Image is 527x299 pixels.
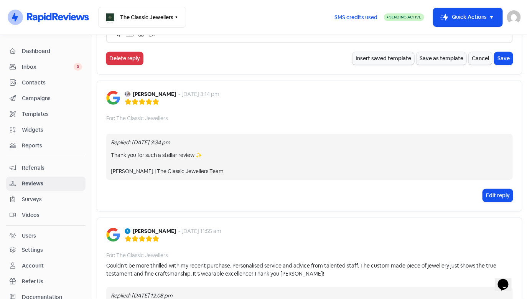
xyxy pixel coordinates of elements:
[22,180,82,188] span: Reviews
[384,13,424,22] a: Sending Active
[22,126,82,134] span: Widgets
[22,278,82,286] span: Refer Us
[178,90,219,98] div: - [DATE] 3:14 pm
[507,10,521,24] img: User
[334,13,377,21] span: SMS credits used
[495,268,519,291] iframe: chat widget
[6,60,86,74] a: Inbox 0
[111,292,173,299] i: Replied: [DATE] 12:08 pm
[178,227,221,235] div: - [DATE] 11:55 am
[6,123,86,137] a: Widgets
[352,52,414,65] button: Insert saved template
[125,91,130,97] img: Avatar
[22,246,43,254] div: Settings
[6,192,86,206] a: Surveys
[106,228,120,242] img: Image
[494,52,513,65] button: Save
[106,52,143,65] button: Delete reply
[106,114,168,122] div: For: The Classic Jewellers
[417,52,466,65] button: Save as template
[6,177,86,191] a: Reviews
[6,208,86,222] a: Videos
[389,15,421,20] span: Sending Active
[22,195,82,203] span: Surveys
[98,7,186,28] button: The Classic Jewellers
[6,139,86,153] a: Reports
[433,8,502,26] button: Quick Actions
[74,63,82,71] span: 0
[133,227,176,235] b: [PERSON_NAME]
[6,107,86,121] a: Templates
[22,164,82,172] span: Referrals
[22,63,74,71] span: Inbox
[125,228,130,234] img: Avatar
[6,161,86,175] a: Referrals
[22,211,82,219] span: Videos
[6,76,86,90] a: Contacts
[469,52,492,65] button: Cancel
[6,259,86,273] a: Account
[22,110,82,118] span: Templates
[22,142,82,150] span: Reports
[6,229,86,243] a: Users
[22,262,44,270] div: Account
[111,151,508,175] div: Thank you for such a stellar review ✨ [PERSON_NAME] | The Classic Jewellers Team
[6,91,86,106] a: Campaigns
[328,13,384,21] a: SMS credits used
[6,274,86,289] a: Refer Us
[106,91,120,105] img: Image
[111,139,170,146] i: Replied: [DATE] 3:34 pm
[22,232,36,240] div: Users
[483,189,513,202] button: Edit reply
[106,262,513,278] div: Couldn’t be more thrilled with my recent purchase. Personalised service and advice from talented ...
[22,94,82,102] span: Campaigns
[133,90,176,98] b: [PERSON_NAME]
[22,79,82,87] span: Contacts
[22,47,82,55] span: Dashboard
[6,44,86,58] a: Dashboard
[6,243,86,257] a: Settings
[106,251,168,259] div: For: The Classic Jewellers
